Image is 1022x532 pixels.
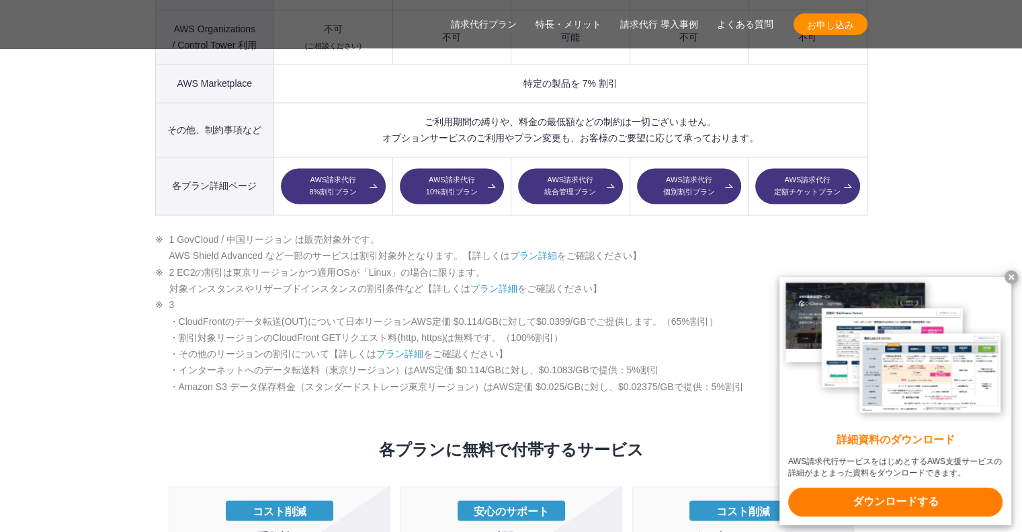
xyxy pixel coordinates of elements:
p: 安心のサポート [458,500,565,521]
x-t: ダウンロードする [788,488,1003,517]
a: プラン詳細 [470,283,517,294]
a: お申し込み [794,13,867,35]
a: 詳細資料のダウンロード AWS請求代行サービスをはじめとするAWS支援サービスの詳細がまとまった資料をダウンロードできます。 ダウンロードする [779,277,1011,525]
small: (ご相談ください) [305,42,361,50]
a: プラン詳細 [376,348,423,359]
x-t: AWS請求代行サービスをはじめとするAWS支援サービスの詳細がまとまった資料をダウンロードできます。 [788,456,1003,479]
th: その他、制約事項など [155,102,274,157]
a: 請求代行プラン [451,17,517,32]
a: AWS請求代行10%割引プラン [400,168,504,204]
td: 可能 [511,9,630,64]
x-t: 詳細資料のダウンロード [788,432,1003,448]
a: AWS請求代行個別割引プラン [637,168,741,204]
td: 不可 [392,9,511,64]
li: 2 EC2の割引は東京リージョンかつ適用OSが「Linux」の場合に限ります。 対象インスタンスやリザーブドインスタンスの割引条件など【詳しくは をご確認ください】 [155,264,867,297]
li: 1 GovCloud / 中国リージョン は販売対象外です。 AWS Shield Advanced など一部のサービスは割引対象外となります。【詳しくは をご確認ください】 [155,231,867,264]
p: コスト削減 [226,500,333,521]
th: 各プラン詳細ページ [155,157,274,215]
a: 請求代行 導入事例 [620,17,698,32]
a: 特長・メリット [536,17,601,32]
a: AWS請求代行定額チケットプラン [755,168,859,204]
th: AWS Marketplace [155,64,274,102]
a: プラン詳細 [510,250,557,261]
td: ご利用期間の縛りや、料金の最低額などの制約は一切ございません。 オプションサービスのご利用やプラン変更も、お客様のご要望に応じて承っております。 [274,102,867,157]
h3: 各プランに無料で付帯するサービス [169,436,854,459]
td: 不可 [274,9,392,64]
th: AWS Organizations / Control Tower 利用 [155,9,274,64]
span: お申し込み [794,17,867,32]
td: 不可 [630,9,748,64]
li: 3 ・CloudFrontのデータ転送(OUT)について日本リージョンAWS定価 $0.114/GBに対して$0.0399/GBでご提供します。（65%割引） ・割引対象リージョンのCloudF... [155,297,867,395]
td: 特定の製品を 7% 割引 [274,64,867,102]
a: AWS請求代行統合管理プラン [518,168,622,204]
a: よくある質問 [717,17,773,32]
td: 不可 [749,9,867,64]
a: AWS請求代行8%割引プラン [281,168,385,204]
p: コスト削減 [689,500,797,521]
